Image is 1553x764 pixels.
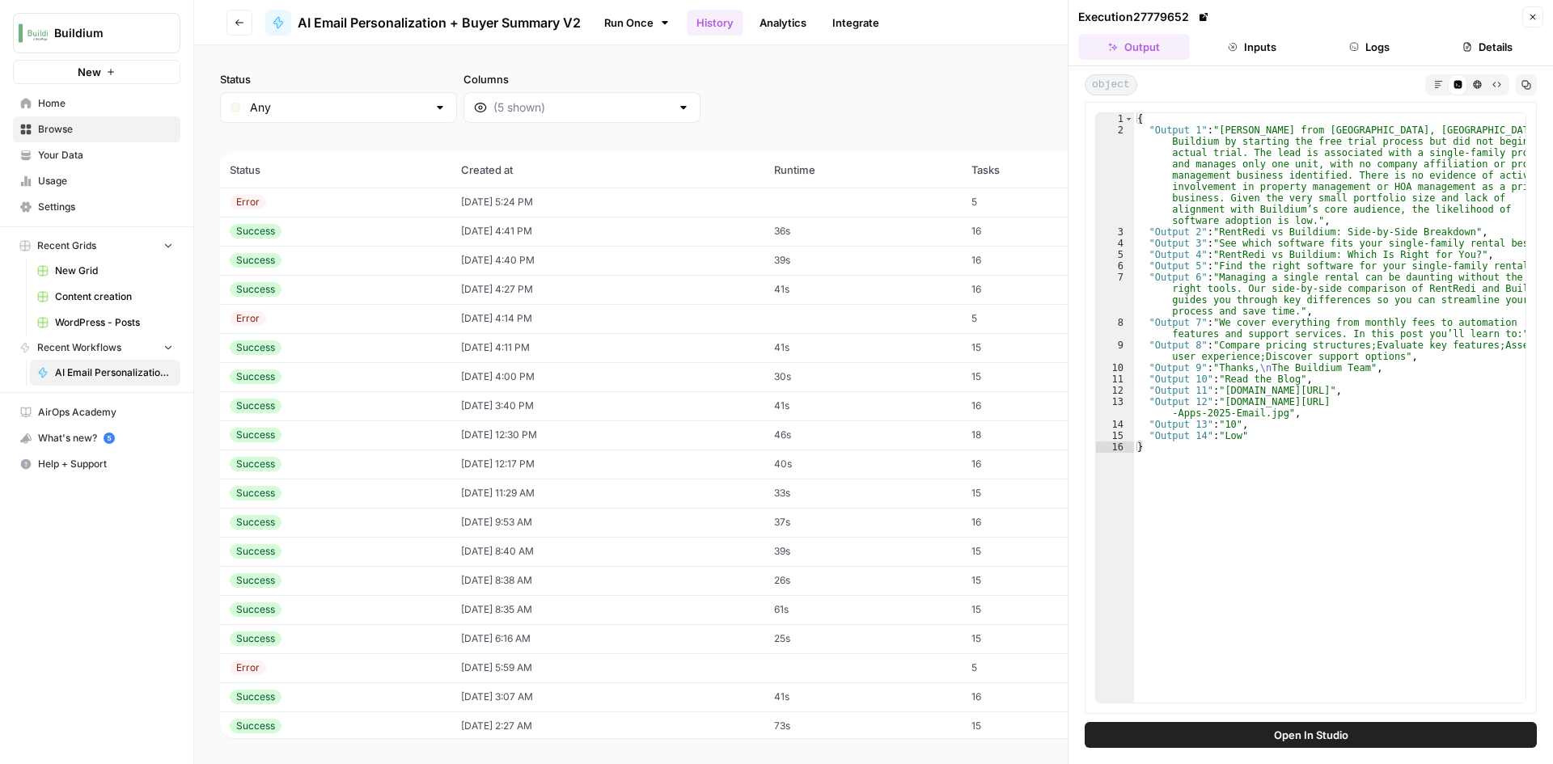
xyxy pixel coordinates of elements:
td: 15 [962,595,1117,624]
td: 26s [764,566,962,595]
div: Success [230,457,281,471]
td: [DATE] 3:40 PM [451,391,764,420]
div: 3 [1096,226,1134,238]
td: 40s [764,450,962,479]
a: AI Email Personalization + Buyer Summary V2 [30,360,180,386]
div: Success [230,544,281,559]
span: Browse [38,122,173,137]
th: Status [220,152,451,188]
td: 16 [962,508,1117,537]
button: Open In Studio [1085,722,1537,748]
td: 30s [764,362,962,391]
td: 61s [764,595,962,624]
div: 6 [1096,260,1134,272]
td: [DATE] 8:38 AM [451,566,764,595]
div: Error [230,661,266,675]
label: Status [220,71,457,87]
a: 5 [104,433,115,444]
div: 5 [1096,249,1134,260]
div: Success [230,399,281,413]
a: Home [13,91,180,116]
div: Success [230,224,281,238]
a: AI Email Personalization + Buyer Summary V2 [265,10,581,36]
a: Run Once [594,9,680,36]
span: Open In Studio [1274,727,1348,743]
td: [DATE] 3:07 AM [451,682,764,711]
td: 25s [764,624,962,653]
text: 5 [107,434,111,442]
td: [DATE] 8:40 AM [451,537,764,566]
td: 16 [962,217,1117,246]
div: Success [230,602,281,617]
td: 15 [962,362,1117,391]
a: Settings [13,194,180,220]
td: [DATE] 5:24 PM [451,188,764,217]
td: 16 [962,275,1117,304]
button: Logs [1314,34,1426,60]
div: 10 [1096,362,1134,374]
td: [DATE] 8:35 AM [451,595,764,624]
th: Created at [451,152,764,188]
th: Tasks [962,152,1117,188]
td: 15 [962,711,1117,741]
div: 8 [1096,317,1134,340]
td: [DATE] 12:30 PM [451,420,764,450]
td: 15 [962,537,1117,566]
button: Recent Grids [13,234,180,258]
button: What's new? 5 [13,425,180,451]
td: [DATE] 4:00 PM [451,362,764,391]
span: New Grid [55,264,173,278]
button: Output [1078,34,1190,60]
td: 37s [764,508,962,537]
a: Browse [13,116,180,142]
td: 15 [962,333,1117,362]
div: Success [230,253,281,268]
div: Success [230,719,281,733]
span: WordPress - Posts [55,315,173,330]
td: 46s [764,420,962,450]
a: AirOps Academy [13,399,180,425]
td: [DATE] 12:17 PM [451,450,764,479]
div: Error [230,311,266,326]
td: [DATE] 4:40 PM [451,246,764,275]
img: Buildium Logo [19,19,48,48]
td: 41s [764,333,962,362]
td: [DATE] 9:53 AM [451,508,764,537]
td: 18 [962,420,1117,450]
span: Recent Grids [37,238,96,253]
a: Your Data [13,142,180,168]
th: Runtime [764,152,962,188]
td: [DATE] 11:29 AM [451,479,764,508]
button: New [13,60,180,84]
span: Buildium [54,25,152,41]
td: 5 [962,304,1117,333]
div: 7 [1096,272,1134,317]
div: 2 [1096,125,1134,226]
td: [DATE] 2:27 AM [451,711,764,741]
div: 15 [1096,430,1134,441]
td: [DATE] 5:59 AM [451,653,764,682]
button: Workspace: Buildium [13,13,180,53]
div: What's new? [14,426,180,450]
td: 5 [962,188,1117,217]
div: 9 [1096,340,1134,362]
td: [DATE] 4:11 PM [451,333,764,362]
a: Analytics [750,10,816,36]
span: Help + Support [38,457,173,471]
span: AI Email Personalization + Buyer Summary V2 [298,13,581,32]
span: Your Data [38,148,173,163]
button: Details [1432,34,1543,60]
a: Usage [13,168,180,194]
span: (118 records) [220,123,1527,152]
span: New [78,64,101,80]
div: 12 [1096,385,1134,396]
div: Success [230,573,281,588]
td: 15 [962,479,1117,508]
td: 39s [764,537,962,566]
div: 14 [1096,419,1134,430]
td: [DATE] 6:16 AM [451,624,764,653]
td: 16 [962,391,1117,420]
td: 33s [764,479,962,508]
div: Success [230,282,281,297]
div: Success [230,428,281,442]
